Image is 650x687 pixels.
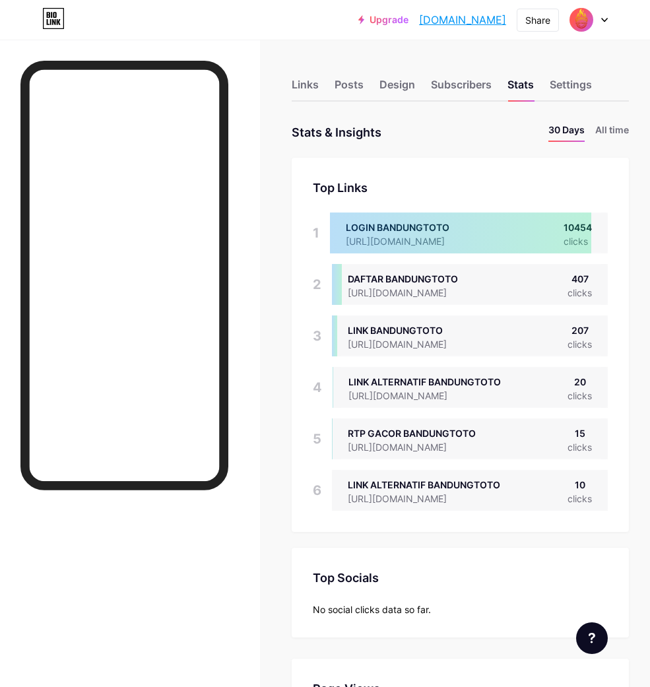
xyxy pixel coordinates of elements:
[348,426,476,440] div: RTP GACOR BANDUNGTOTO
[568,389,592,403] div: clicks
[569,7,594,32] img: Bandung Banned
[313,315,321,356] div: 3
[419,12,506,28] a: [DOMAIN_NAME]
[568,286,592,300] div: clicks
[335,77,364,100] div: Posts
[568,375,592,389] div: 20
[292,123,381,142] div: Stats & Insights
[348,286,468,300] div: [URL][DOMAIN_NAME]
[348,337,468,351] div: [URL][DOMAIN_NAME]
[348,440,476,454] div: [URL][DOMAIN_NAME]
[292,77,319,100] div: Links
[595,123,629,142] li: All time
[313,179,608,197] div: Top Links
[379,77,415,100] div: Design
[313,418,321,459] div: 5
[568,440,592,454] div: clicks
[568,272,592,286] div: 407
[507,77,534,100] div: Stats
[431,77,492,100] div: Subscribers
[568,323,592,337] div: 207
[548,123,585,142] li: 30 Days
[313,569,608,587] div: Top Socials
[568,426,592,440] div: 15
[313,213,319,253] div: 1
[550,77,592,100] div: Settings
[313,367,322,408] div: 4
[348,323,468,337] div: LINK BANDUNGTOTO
[568,478,592,492] div: 10
[568,337,592,351] div: clicks
[348,375,501,389] div: LINK ALTERNATIF BANDUNGTOTO
[348,389,501,403] div: [URL][DOMAIN_NAME]
[313,264,321,305] div: 2
[348,478,500,492] div: LINK ALTERNATIF BANDUNGTOTO
[313,470,321,511] div: 6
[568,492,592,506] div: clicks
[358,15,408,25] a: Upgrade
[313,603,608,616] div: No social clicks data so far.
[525,13,550,27] div: Share
[348,492,500,506] div: [URL][DOMAIN_NAME]
[348,272,468,286] div: DAFTAR BANDUNGTOTO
